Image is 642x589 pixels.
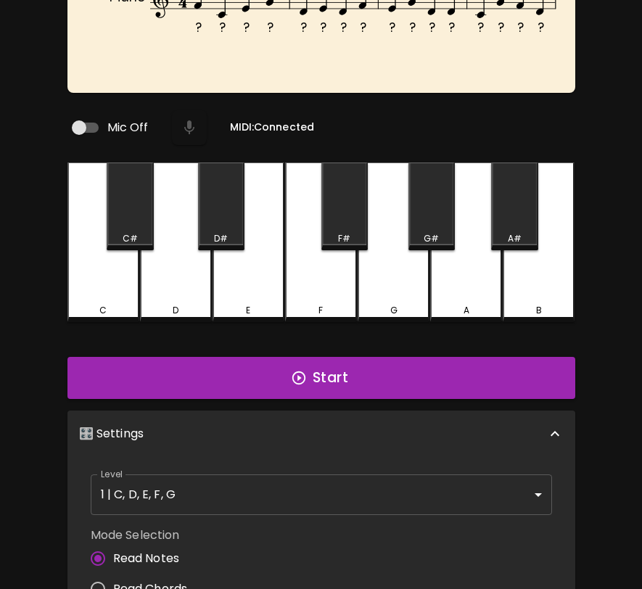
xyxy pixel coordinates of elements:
[173,304,178,317] div: D
[360,19,366,36] text: ?
[67,357,575,399] button: Start
[340,19,347,36] text: ?
[464,304,469,317] div: A
[101,468,123,480] label: Level
[409,19,416,36] text: ?
[214,232,228,245] div: D#
[321,19,327,36] text: ?
[390,19,396,36] text: ?
[219,19,226,36] text: ?
[536,304,542,317] div: B
[518,19,524,36] text: ?
[194,19,201,36] text: ?
[508,232,522,245] div: A#
[429,19,435,36] text: ?
[338,232,350,245] div: F#
[91,474,552,515] div: 1 | C, D, E, F, G
[113,550,180,567] span: Read Notes
[449,19,456,36] text: ?
[67,411,575,457] div: 🎛️ Settings
[243,19,250,36] text: ?
[498,19,504,36] text: ?
[99,304,107,317] div: C
[246,304,250,317] div: E
[318,304,323,317] div: F
[107,119,149,136] span: Mic Off
[390,304,398,317] div: G
[123,232,138,245] div: C#
[91,527,199,543] label: Mode Selection
[300,19,307,36] text: ?
[267,19,273,36] text: ?
[230,120,314,136] h6: MIDI: Connected
[424,232,439,245] div: G#
[478,19,485,36] text: ?
[538,19,544,36] text: ?
[79,425,144,442] p: 🎛️ Settings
